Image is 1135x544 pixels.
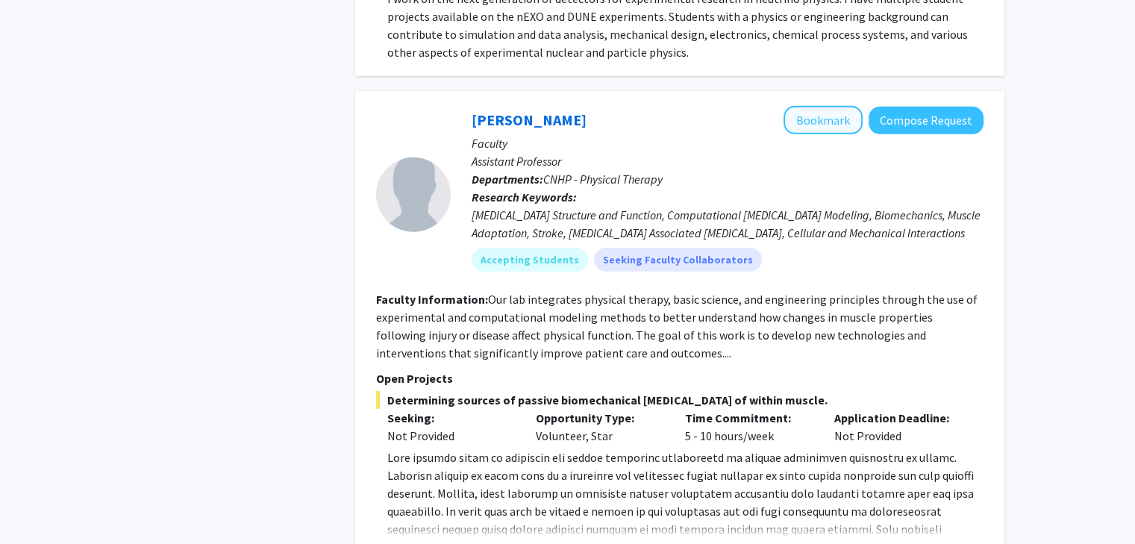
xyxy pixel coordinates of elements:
fg-read-more: Our lab integrates physical therapy, basic science, and engineering principles through the use of... [376,292,978,360]
b: Research Keywords: [472,190,577,204]
p: Seeking: [387,409,514,427]
mat-chip: Seeking Faculty Collaborators [594,248,762,272]
span: Determining sources of passive biomechanical [MEDICAL_DATA] of within muscle. [376,391,984,409]
mat-chip: Accepting Students [472,248,588,272]
button: Add Ben Binder-Markey to Bookmarks [784,106,863,134]
p: Faculty [472,134,984,152]
div: [MEDICAL_DATA] Structure and Function, Computational [MEDICAL_DATA] Modeling, Biomechanics, Muscl... [472,206,984,242]
button: Compose Request to Ben Binder-Markey [869,107,984,134]
p: Assistant Professor [472,152,984,170]
iframe: Chat [11,477,63,533]
p: Opportunity Type: [536,409,663,427]
span: CNHP - Physical Therapy [543,172,663,187]
div: Not Provided [387,427,514,445]
b: Departments: [472,172,543,187]
p: Time Commitment: [685,409,812,427]
p: Application Deadline: [834,409,961,427]
a: [PERSON_NAME] [472,110,587,129]
div: 5 - 10 hours/week [674,409,823,445]
b: Faculty Information: [376,292,488,307]
div: Volunteer, Star [525,409,674,445]
p: Open Projects [376,369,984,387]
div: Not Provided [823,409,972,445]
